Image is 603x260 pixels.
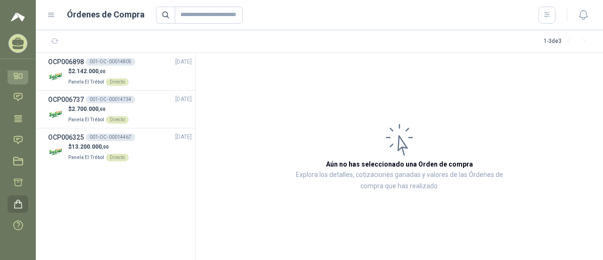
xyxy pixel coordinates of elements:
[48,68,65,85] img: Company Logo
[68,79,104,84] span: Panela El Trébol
[68,67,129,76] p: $
[175,58,192,67] span: [DATE]
[544,34,592,49] div: 1 - 3 de 3
[48,57,192,86] a: OCP006898001-OC -00014805[DATE] Company Logo$2.142.000,00Panela El TrébolDirecto
[48,94,192,124] a: OCP006737001-OC -00014734[DATE] Company Logo$2.700.000,00Panela El TrébolDirecto
[72,143,109,150] span: 13.200.000
[48,57,84,67] h3: OCP006898
[72,106,106,112] span: 2.700.000
[68,117,104,122] span: Panela El Trébol
[106,78,129,86] div: Directo
[48,132,192,162] a: OCP006325001-OC -00014467[DATE] Company Logo$13.200.000,00Panela El TrébolDirecto
[72,68,106,75] span: 2.142.000
[98,107,106,112] span: ,00
[98,69,106,74] span: ,00
[11,11,25,23] img: Logo peakr
[102,144,109,150] span: ,00
[290,169,509,192] p: Explora los detalles, cotizaciones ganadas y valores de las Órdenes de compra que has realizado.
[86,58,135,66] div: 001-OC -00014805
[48,144,65,160] img: Company Logo
[48,132,84,143] h3: OCP006325
[68,105,129,114] p: $
[106,154,129,161] div: Directo
[68,143,129,151] p: $
[48,94,84,105] h3: OCP006737
[106,116,129,124] div: Directo
[67,8,145,21] h1: Órdenes de Compra
[68,155,104,160] span: Panela El Trébol
[175,95,192,104] span: [DATE]
[326,159,473,169] h3: Aún no has seleccionado una Orden de compra
[86,134,135,141] div: 001-OC -00014467
[175,133,192,142] span: [DATE]
[86,96,135,103] div: 001-OC -00014734
[48,106,65,123] img: Company Logo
